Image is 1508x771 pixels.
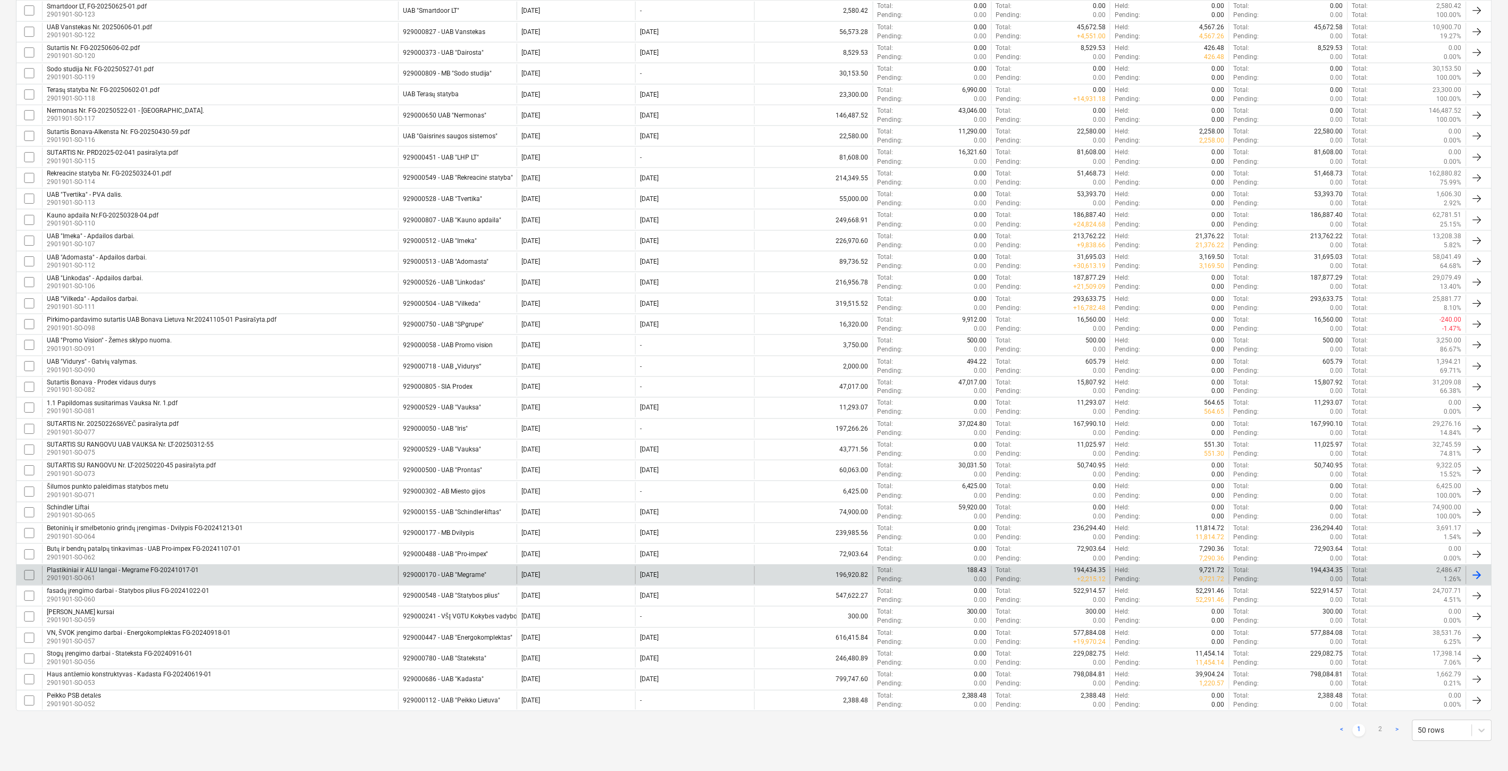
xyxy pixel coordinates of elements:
[1115,95,1140,104] p: Pending :
[1311,211,1343,220] p: 186,887.40
[640,28,659,36] div: [DATE]
[1444,136,1462,145] p: 0.00%
[1352,157,1368,166] p: Total :
[996,157,1022,166] p: Pending :
[521,7,540,14] div: [DATE]
[1115,211,1130,220] p: Held :
[1330,199,1343,208] p: 0.00
[958,106,987,115] p: 43,046.00
[1353,724,1366,737] a: Page 1 is your current page
[1352,190,1368,199] p: Total :
[1212,148,1225,157] p: 0.00
[1330,32,1343,41] p: 0.00
[1315,190,1343,199] p: 53,393.70
[878,53,903,62] p: Pending :
[1433,86,1462,95] p: 23,300.00
[1115,32,1140,41] p: Pending :
[1093,136,1106,145] p: 0.00
[754,169,873,187] div: 214,349.55
[1077,169,1106,178] p: 51,468.73
[878,157,903,166] p: Pending :
[1444,199,1462,208] p: 2.92%
[754,629,873,647] div: 616,415.84
[403,154,479,161] div: 929000451 - UAB "LHP LT"
[640,91,659,98] div: [DATE]
[878,211,894,220] p: Total :
[996,199,1022,208] p: Pending :
[974,178,987,187] p: 0.00
[996,64,1012,73] p: Total :
[521,154,540,161] div: [DATE]
[640,7,642,14] div: -
[1115,86,1130,95] p: Held :
[754,148,873,166] div: 81,608.00
[996,211,1012,220] p: Total :
[1115,115,1140,124] p: Pending :
[1234,178,1259,187] p: Pending :
[754,86,873,104] div: 23,300.00
[47,23,152,31] div: UAB Vanstekas Nr. 20250606-01.pdf
[754,650,873,668] div: 246,480.89
[1315,23,1343,32] p: 45,672.58
[1077,148,1106,157] p: 81,608.00
[1352,44,1368,53] p: Total :
[974,95,987,104] p: 0.00
[754,211,873,229] div: 249,668.91
[974,73,987,82] p: 0.00
[974,53,987,62] p: 0.00
[521,28,540,36] div: [DATE]
[1352,178,1368,187] p: Total :
[754,232,873,250] div: 226,970.60
[974,11,987,20] p: 0.00
[974,115,987,124] p: 0.00
[1093,199,1106,208] p: 0.00
[1234,127,1250,136] p: Total :
[1330,2,1343,11] p: 0.00
[1330,73,1343,82] p: 0.00
[1093,11,1106,20] p: 0.00
[1115,178,1140,187] p: Pending :
[962,86,987,95] p: 6,990.00
[996,32,1022,41] p: Pending :
[1352,11,1368,20] p: Total :
[1330,106,1343,115] p: 0.00
[47,31,152,40] p: 2901901-SO-122
[1234,32,1259,41] p: Pending :
[878,86,894,95] p: Total :
[754,420,873,438] div: 197,266.26
[1093,115,1106,124] p: 0.00
[996,2,1012,11] p: Total :
[1212,199,1225,208] p: 0.00
[403,70,492,77] div: 929000809 - MB "Sodo studija"
[1429,106,1462,115] p: 146,487.52
[1212,11,1225,20] p: 0.00
[996,169,1012,178] p: Total :
[1081,44,1106,53] p: 8,529.53
[878,178,903,187] p: Pending :
[754,524,873,542] div: 239,985.56
[754,587,873,605] div: 547,622.27
[1212,169,1225,178] p: 0.00
[996,86,1012,95] p: Total :
[521,195,540,203] div: [DATE]
[996,127,1012,136] p: Total :
[1330,53,1343,62] p: 0.00
[974,64,987,73] p: 0.00
[47,191,122,198] div: UAB "Tvertika" - PVA dalis.
[958,127,987,136] p: 11,290.00
[1204,53,1225,62] p: 426.48
[754,545,873,563] div: 72,903.64
[878,115,903,124] p: Pending :
[1449,44,1462,53] p: 0.00
[1234,199,1259,208] p: Pending :
[754,106,873,124] div: 146,487.52
[1330,64,1343,73] p: 0.00
[974,23,987,32] p: 0.00
[754,357,873,375] div: 2,000.00
[1234,169,1250,178] p: Total :
[1352,95,1368,104] p: Total :
[996,11,1022,20] p: Pending :
[754,608,873,626] div: 300.00
[1115,199,1140,208] p: Pending :
[754,253,873,271] div: 89,736.52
